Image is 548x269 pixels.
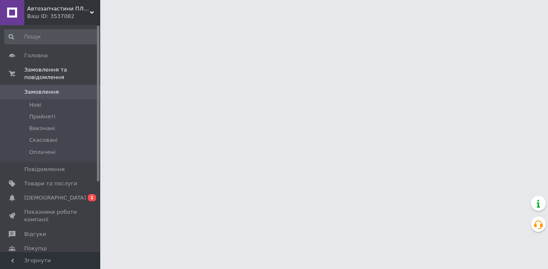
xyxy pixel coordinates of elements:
[24,52,48,59] span: Головна
[27,5,90,13] span: Автозапчастини ПЛЮС
[29,113,55,120] span: Прийняті
[29,101,41,109] span: Нові
[24,194,86,202] span: [DEMOGRAPHIC_DATA]
[24,166,65,173] span: Повідомлення
[24,245,47,252] span: Покупці
[24,66,100,81] span: Замовлення та повідомлення
[24,231,46,238] span: Відгуки
[27,13,100,20] div: Ваш ID: 3537082
[24,208,77,223] span: Показники роботи компанії
[29,136,58,144] span: Скасовані
[4,29,99,44] input: Пошук
[29,149,56,156] span: Оплачені
[88,194,96,201] span: 1
[24,180,77,187] span: Товари та послуги
[24,88,59,96] span: Замовлення
[29,125,55,132] span: Виконані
